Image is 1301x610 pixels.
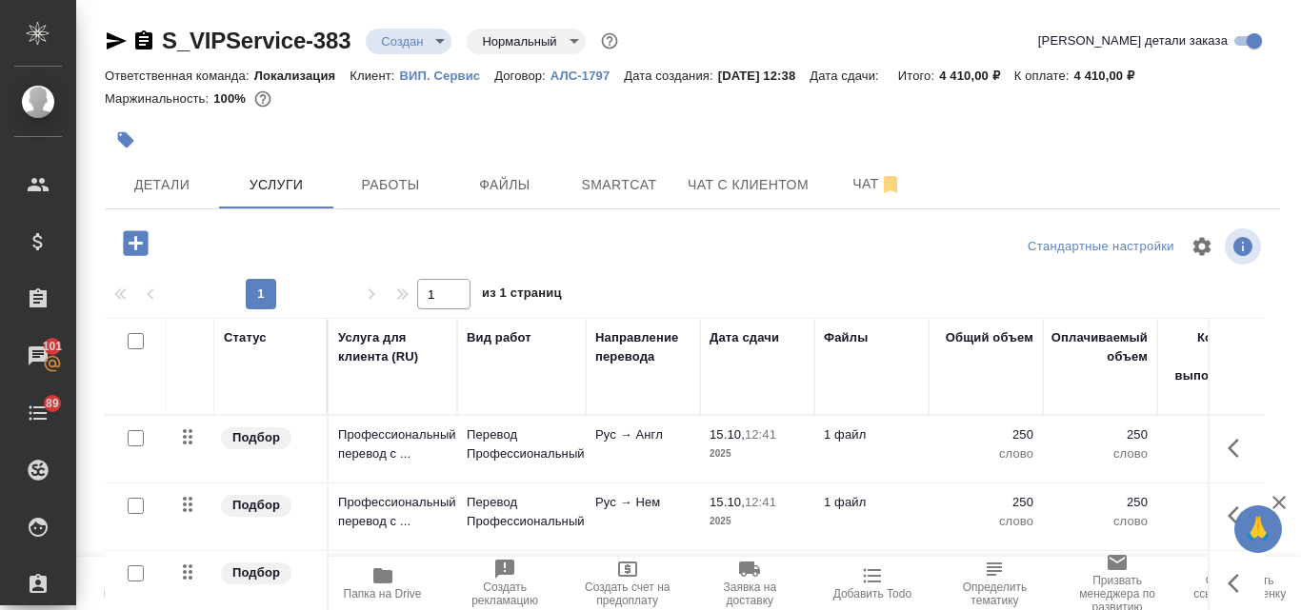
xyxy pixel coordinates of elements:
[745,495,776,509] p: 12:41
[400,67,495,83] a: ВИП. Сервис
[1178,557,1301,610] button: Скопировать ссылку на оценку заказа
[1038,31,1228,50] span: [PERSON_NAME] детали заказа
[718,69,811,83] p: [DATE] 12:38
[338,425,448,463] p: Профессиональный перевод с ...
[232,428,280,447] p: Подбор
[400,69,495,83] p: ВИП. Сервис
[833,587,911,600] span: Добавить Todo
[105,30,128,52] button: Скопировать ссылку для ЯМессенджера
[689,557,811,610] button: Заявка на доставку
[710,512,805,531] p: 2025
[350,69,399,83] p: Клиент:
[1014,69,1074,83] p: К оплате:
[938,425,1033,444] p: 250
[467,29,585,54] div: Создан
[577,580,677,607] span: Создать счет на предоплату
[5,332,71,380] a: 101
[476,33,562,49] button: Нормальный
[898,69,939,83] p: Итого:
[824,425,919,444] p: 1 файл
[1167,425,1262,444] p: 250
[1052,512,1148,531] p: слово
[482,282,562,309] span: из 1 страниц
[595,328,691,366] div: Направление перевода
[745,427,776,442] p: 12:41
[810,69,883,83] p: Дата сдачи:
[5,389,71,437] a: 89
[467,328,531,347] div: Вид работ
[1234,505,1282,553] button: 🙏
[573,173,665,197] span: Smartcat
[213,91,250,106] p: 100%
[624,69,717,83] p: Дата создания:
[1052,444,1148,463] p: слово
[688,173,809,197] span: Чат с клиентом
[700,580,800,607] span: Заявка на доставку
[1051,328,1148,366] div: Оплачиваемый объем
[366,29,451,54] div: Создан
[459,173,550,197] span: Файлы
[76,557,199,610] button: Пересчитать
[1167,444,1262,463] p: слово
[1216,493,1262,539] button: Показать кнопки
[105,69,254,83] p: Ответственная команда:
[939,69,1014,83] p: 4 410,00 ₽
[933,557,1056,610] button: Определить тематику
[1216,425,1262,471] button: Показать кнопки
[824,328,868,347] div: Файлы
[824,493,919,512] p: 1 файл
[1167,493,1262,512] p: 250
[116,173,208,197] span: Детали
[595,493,691,512] p: Рус → Нем
[710,328,779,347] div: Дата сдачи
[710,427,745,442] p: 15.10,
[1074,69,1150,83] p: 4 410,00 ₽
[104,587,171,600] span: Пересчитать
[595,425,691,444] p: Рус → Англ
[550,67,624,83] a: АЛС-1797
[811,557,934,610] button: Добавить Todo
[105,91,213,106] p: Маржинальность:
[375,33,429,49] button: Создан
[345,173,436,197] span: Работы
[1023,232,1179,262] div: split button
[467,493,576,531] p: Перевод Профессиональный
[1167,328,1262,404] div: Кол-во ед. изм., выполняемое в час
[938,444,1033,463] p: слово
[338,493,448,531] p: Профессиональный перевод с ...
[1056,557,1179,610] button: Призвать менеджера по развитию
[344,587,422,600] span: Папка на Drive
[110,224,162,263] button: Добавить услугу
[1167,512,1262,531] p: слово
[879,173,902,196] svg: Отписаться
[938,493,1033,512] p: 250
[494,69,550,83] p: Договор:
[1052,425,1148,444] p: 250
[224,328,267,347] div: Статус
[455,580,555,607] span: Создать рекламацию
[938,512,1033,531] p: слово
[1052,493,1148,512] p: 250
[162,28,350,53] a: S_VIPService-383
[710,495,745,509] p: 15.10,
[230,173,322,197] span: Услуги
[338,328,448,366] div: Услуга для клиента (RU)
[710,444,805,463] p: 2025
[232,496,280,515] p: Подбор
[444,557,567,610] button: Создать рекламацию
[254,69,350,83] p: Локализация
[946,328,1033,347] div: Общий объем
[105,119,147,161] button: Добавить тэг
[945,580,1045,607] span: Определить тематику
[597,29,622,53] button: Доп статусы указывают на важность/срочность заказа
[1216,561,1262,606] button: Показать кнопки
[232,563,280,582] p: Подбор
[1179,224,1225,269] span: Настроить таблицу
[1225,228,1265,265] span: Посмотреть информацию
[321,557,444,610] button: Папка на Drive
[1242,509,1274,549] span: 🙏
[132,30,155,52] button: Скопировать ссылку
[550,69,624,83] p: АЛС-1797
[831,172,923,196] span: Чат
[467,425,576,463] p: Перевод Профессиональный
